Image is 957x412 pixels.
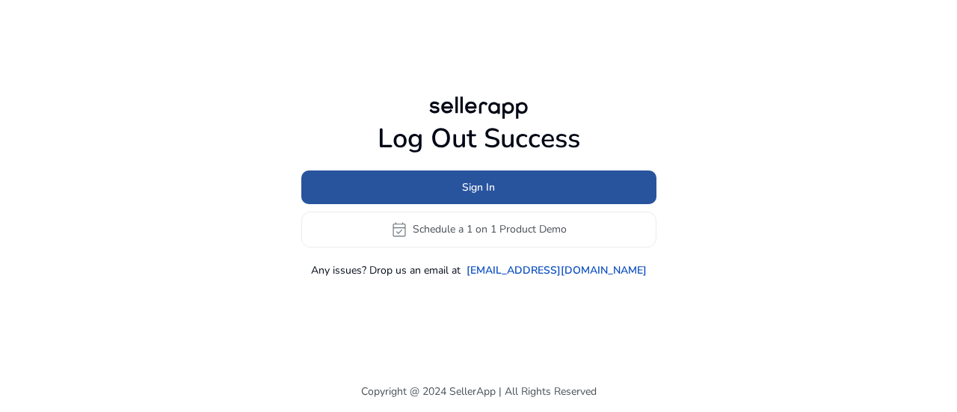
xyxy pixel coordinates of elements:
[467,262,647,278] a: [EMAIL_ADDRESS][DOMAIN_NAME]
[462,179,495,195] span: Sign In
[301,123,656,155] h1: Log Out Success
[390,221,408,239] span: event_available
[301,170,656,204] button: Sign In
[311,262,461,278] p: Any issues? Drop us an email at
[301,212,656,247] button: event_availableSchedule a 1 on 1 Product Demo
